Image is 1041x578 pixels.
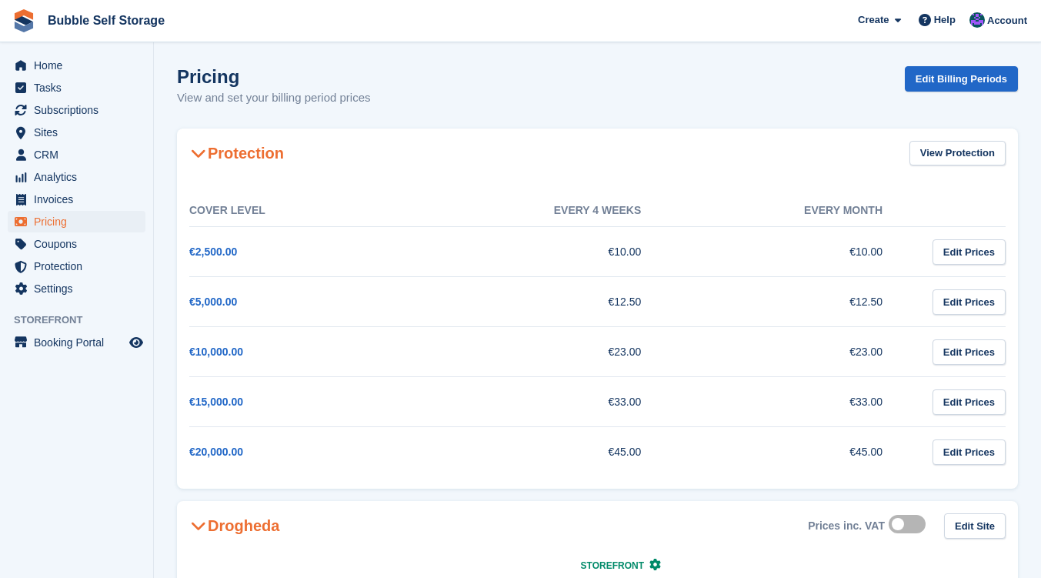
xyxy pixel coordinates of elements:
th: Every month [672,195,913,227]
a: Edit Prices [933,339,1006,365]
img: stora-icon-8386f47178a22dfd0bd8f6a31ec36ba5ce8667c1dd55bd0f319d3a0aa187defe.svg [12,9,35,32]
th: Cover Level [189,195,431,227]
a: Edit Prices [933,439,1006,465]
a: Storefront [581,560,662,571]
a: menu [8,77,145,99]
a: menu [8,256,145,277]
span: Sites [34,122,126,143]
a: €10,000.00 [189,346,243,358]
a: €15,000.00 [189,396,243,408]
span: Account [987,13,1027,28]
h1: Pricing [177,66,371,87]
span: Coupons [34,233,126,255]
a: menu [8,278,145,299]
a: menu [8,233,145,255]
span: Settings [34,278,126,299]
span: Protection [34,256,126,277]
a: Edit Site [944,513,1006,539]
img: Stuart Jackson [969,12,985,28]
td: €23.00 [431,327,672,377]
a: menu [8,144,145,165]
th: Every 4 weeks [431,195,672,227]
span: Pricing [34,211,126,232]
span: CRM [34,144,126,165]
a: Edit Billing Periods [905,66,1018,92]
td: €12.50 [431,277,672,327]
td: €45.00 [431,427,672,477]
a: €2,500.00 [189,246,237,258]
span: Help [934,12,956,28]
a: menu [8,166,145,188]
h2: Drogheda [189,516,279,535]
span: Invoices [34,189,126,210]
span: Home [34,55,126,76]
a: menu [8,211,145,232]
a: menu [8,332,145,353]
span: Create [858,12,889,28]
span: Tasks [34,77,126,99]
a: Preview store [127,333,145,352]
a: Edit Prices [933,389,1006,415]
a: €5,000.00 [189,296,237,308]
a: menu [8,122,145,143]
a: Edit Prices [933,289,1006,315]
a: menu [8,189,145,210]
td: €33.00 [431,377,672,427]
a: Bubble Self Storage [42,8,171,33]
a: menu [8,99,145,121]
td: €45.00 [672,427,913,477]
a: menu [8,55,145,76]
span: Storefront [14,312,153,328]
h2: Protection [189,144,284,162]
span: Subscriptions [34,99,126,121]
td: €10.00 [431,227,672,277]
span: Storefront [581,560,644,571]
p: View and set your billing period prices [177,89,371,107]
td: €33.00 [672,377,913,427]
div: Prices inc. VAT [808,520,885,533]
td: €23.00 [672,327,913,377]
td: €10.00 [672,227,913,277]
a: View Protection [909,141,1006,166]
span: Booking Portal [34,332,126,353]
span: Analytics [34,166,126,188]
td: €12.50 [672,277,913,327]
a: Edit Prices [933,239,1006,265]
a: €20,000.00 [189,446,243,458]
